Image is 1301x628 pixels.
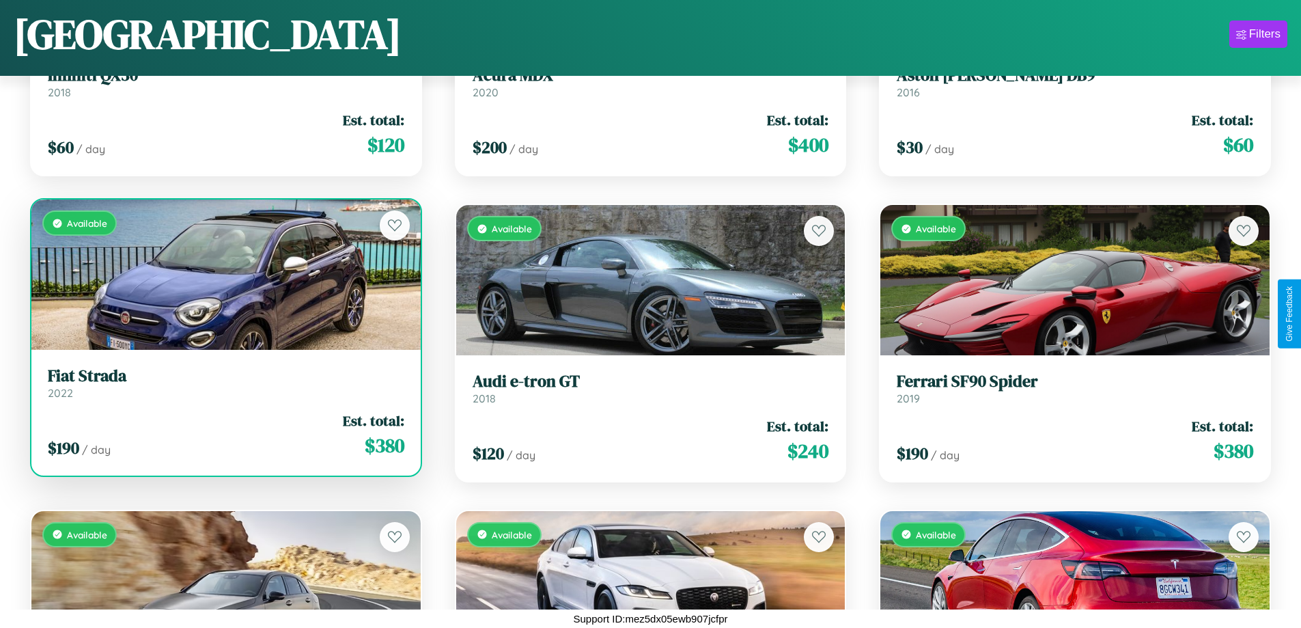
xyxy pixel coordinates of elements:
h3: Aston [PERSON_NAME] DB9 [897,66,1253,85]
span: 2016 [897,85,920,99]
a: Audi e-tron GT2018 [473,372,829,405]
a: Acura MDX2020 [473,66,829,99]
span: $ 30 [897,136,923,159]
span: Available [67,529,107,541]
span: $ 380 [365,432,404,459]
span: Available [916,529,956,541]
h3: Ferrari SF90 Spider [897,372,1253,392]
span: $ 400 [788,131,828,159]
span: / day [76,142,105,156]
span: / day [931,448,960,462]
h3: Acura MDX [473,66,829,85]
span: / day [82,443,111,456]
span: Available [916,223,956,234]
span: 2020 [473,85,499,99]
span: Est. total: [343,411,404,431]
h3: Audi e-tron GT [473,372,829,392]
div: Give Feedback [1285,286,1294,342]
span: $ 190 [48,437,79,459]
span: $ 60 [48,136,74,159]
h3: Fiat Strada [48,366,404,386]
span: / day [925,142,954,156]
span: Available [492,529,532,541]
span: Est. total: [767,110,828,130]
button: Filters [1229,21,1287,48]
span: 2019 [897,392,920,405]
span: / day [507,448,535,462]
a: Fiat Strada2022 [48,366,404,400]
span: Est. total: [767,416,828,436]
span: 2018 [48,85,71,99]
span: / day [509,142,538,156]
a: Infiniti QX302018 [48,66,404,99]
h3: Infiniti QX30 [48,66,404,85]
span: $ 60 [1223,131,1253,159]
span: 2018 [473,392,496,405]
span: $ 120 [367,131,404,159]
h1: [GEOGRAPHIC_DATA] [14,6,402,62]
span: Available [67,217,107,229]
span: Est. total: [343,110,404,130]
div: Filters [1249,27,1281,41]
span: $ 380 [1214,437,1253,465]
span: Available [492,223,532,234]
span: $ 240 [787,437,828,465]
span: 2022 [48,386,73,400]
span: $ 190 [897,442,928,465]
p: Support ID: mez5dx05ewb907jcfpr [574,610,728,628]
span: $ 200 [473,136,507,159]
a: Ferrari SF90 Spider2019 [897,372,1253,405]
span: Est. total: [1192,110,1253,130]
span: Est. total: [1192,416,1253,436]
a: Aston [PERSON_NAME] DB92016 [897,66,1253,99]
span: $ 120 [473,442,504,465]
